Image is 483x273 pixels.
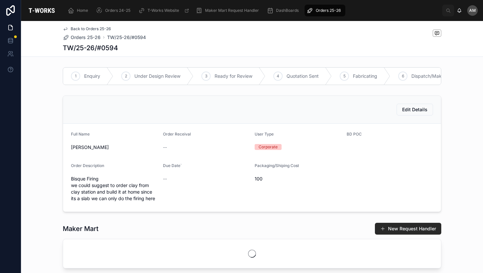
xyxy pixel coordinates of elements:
span: Orders 25-26 [71,34,101,41]
span: Back to Orders 25-26 [71,26,111,31]
div: scrollable content [62,3,442,18]
span: Edit Details [402,106,427,113]
span: Maker Mart Request Handler [205,8,259,13]
span: Dispatch/Makers Mart [411,73,460,79]
span: am [469,8,476,13]
button: New Request Handler [375,223,441,235]
span: Full Name [71,132,90,136]
a: Orders 25-26 [305,5,345,16]
span: -- [163,144,167,151]
span: 3 [205,73,207,79]
span: Fabricating [353,73,377,79]
a: Orders 24-25 [94,5,135,16]
a: Back to Orders 25-26 [63,26,111,31]
span: 5 [343,73,346,79]
span: 1 [75,73,77,79]
h1: Maker Mart [63,224,99,233]
span: Quotation Sent [287,73,319,79]
span: Orders 24-25 [105,8,130,13]
span: Packaging/Shiping Cost [255,163,299,168]
a: T-Works Website [136,5,193,16]
span: Ready for Review [215,73,252,79]
span: BD POC [347,132,362,136]
span: Home [77,8,88,13]
span: Order Description [71,163,104,168]
span: 4 [277,73,279,79]
span: User Type [255,132,274,136]
button: Edit Details [397,104,433,115]
h1: TW/25-26/#0594 [63,43,118,52]
span: [PERSON_NAME] [71,144,158,151]
a: Maker Mart Request Handler [194,5,264,16]
span: Enquiry [84,73,100,79]
a: Home [66,5,93,16]
span: Bisque Firing we could suggest to order clay from clay station and build it at home since its a s... [71,176,158,202]
span: Order Receival [163,132,191,136]
span: 6 [402,73,404,79]
a: TW/25-26/#0594 [107,34,146,41]
span: Due Date` [163,163,182,168]
span: -- [163,176,167,182]
a: Orders 25-26 [63,34,101,41]
span: DashBoards [276,8,299,13]
a: DashBoards [265,5,303,16]
div: Corporate [259,144,278,150]
span: Orders 25-26 [316,8,341,13]
span: 2 [125,73,127,79]
span: T-Works Website [148,8,179,13]
span: Under Design Review [134,73,180,79]
img: App logo [26,5,57,16]
span: 100 [255,176,341,182]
